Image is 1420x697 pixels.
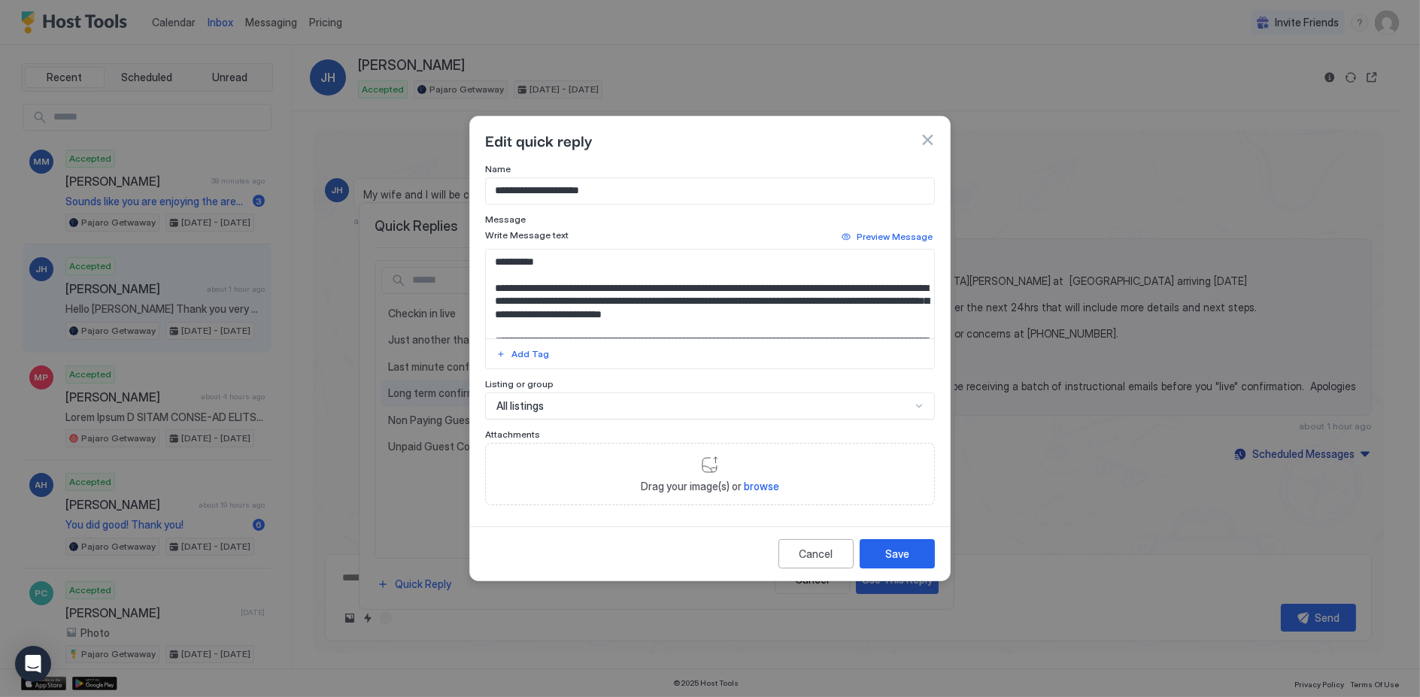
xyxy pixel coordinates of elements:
span: Drag your image(s) or [641,480,779,493]
div: Open Intercom Messenger [15,646,51,682]
span: Write Message text [485,229,569,241]
span: Name [485,163,511,174]
button: Cancel [778,539,854,568]
input: Input Field [486,178,934,204]
div: Save [885,546,909,562]
div: Preview Message [857,230,933,244]
textarea: Input Field [486,250,935,339]
button: Save [860,539,935,568]
span: Attachments [485,429,540,440]
button: Preview Message [839,228,935,246]
span: All listings [496,399,544,413]
div: Cancel [800,546,833,562]
span: Listing or group [485,378,554,389]
span: Edit quick reply [485,129,593,151]
div: Add Tag [511,347,549,361]
span: browse [744,480,779,492]
span: Message [485,214,526,225]
button: Add Tag [494,345,551,363]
